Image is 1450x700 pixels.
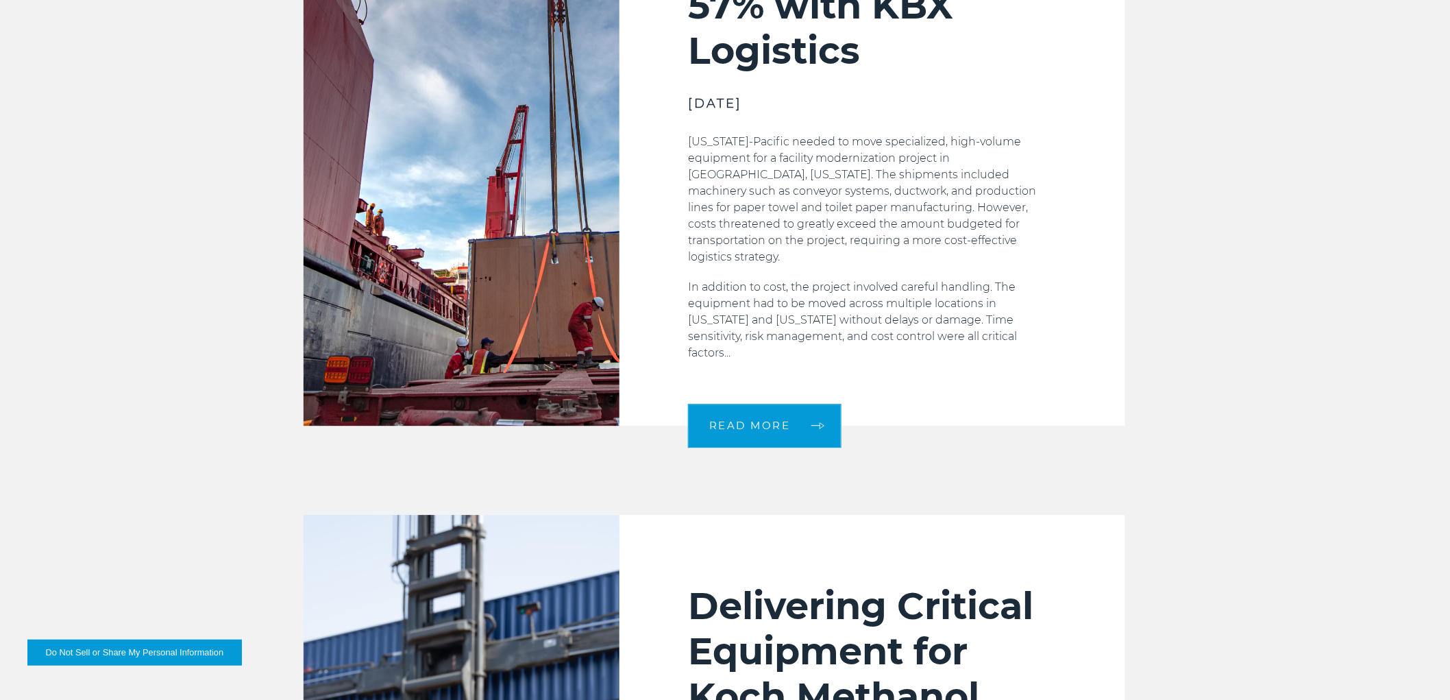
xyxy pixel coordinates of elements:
a: READ MORE arrow arrow [688,404,841,448]
span: READ MORE [709,420,791,431]
p: [US_STATE]-Pacific needed to move specialized, high-volume equipment for a facility modernization... [688,134,1057,265]
p: In addition to cost, the project involved careful handling. The equipment had to be moved across ... [688,279,1057,361]
h3: [DATE] [688,94,1057,113]
button: Do Not Sell or Share My Personal Information [27,640,242,666]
